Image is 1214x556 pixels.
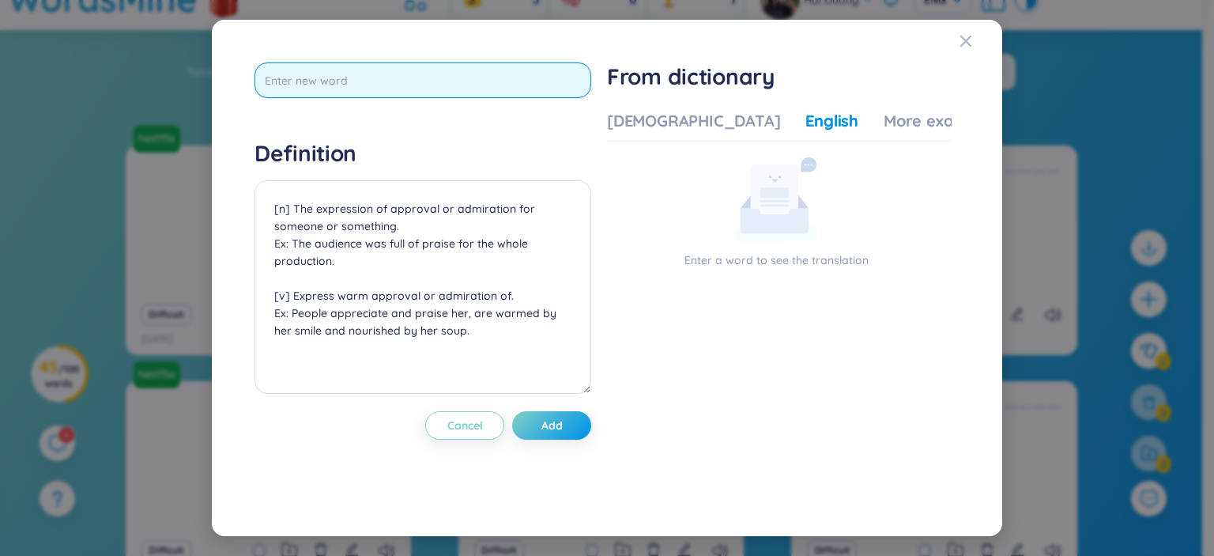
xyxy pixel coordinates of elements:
[447,418,483,433] span: Cancel
[607,110,780,132] div: [DEMOGRAPHIC_DATA]
[254,62,591,98] input: Enter new word
[541,418,563,433] span: Add
[607,62,952,91] h1: From dictionary
[960,20,1002,62] button: Close
[607,252,945,269] p: Enter a word to see the translation
[254,139,591,168] h4: Definition
[884,110,998,132] div: More examples
[805,110,858,132] div: English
